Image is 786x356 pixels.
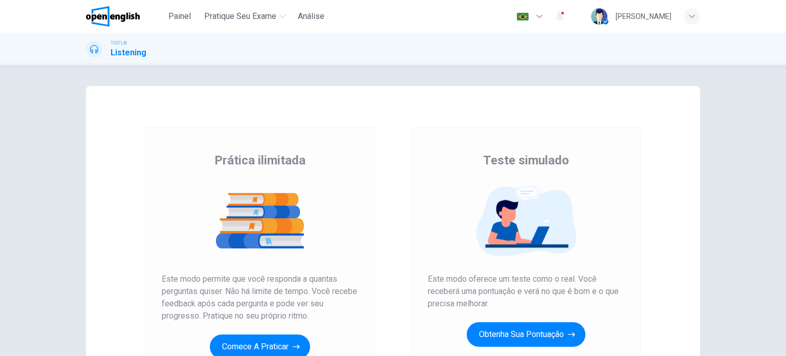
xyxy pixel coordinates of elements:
span: Este modo permite que você responda a quantas perguntas quiser. Não há limite de tempo. Você rece... [162,273,358,322]
span: TOEFL® [111,39,127,47]
span: Painel [168,10,191,23]
span: Este modo oferece um teste como o real. Você receberá uma pontuação e verá no que é bom e o que p... [428,273,624,310]
a: OpenEnglish logo [86,6,163,27]
img: Profile picture [591,8,607,25]
div: [PERSON_NAME] [616,10,671,23]
span: Análise [298,10,324,23]
button: Painel [163,7,196,26]
button: Pratique seu exame [200,7,290,26]
button: Análise [294,7,329,26]
h1: Listening [111,47,146,59]
img: OpenEnglish logo [86,6,140,27]
img: pt [516,13,529,20]
span: Prática ilimitada [214,152,305,169]
span: Teste simulado [483,152,569,169]
button: Obtenha sua pontuação [467,322,585,347]
span: Pratique seu exame [204,10,276,23]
